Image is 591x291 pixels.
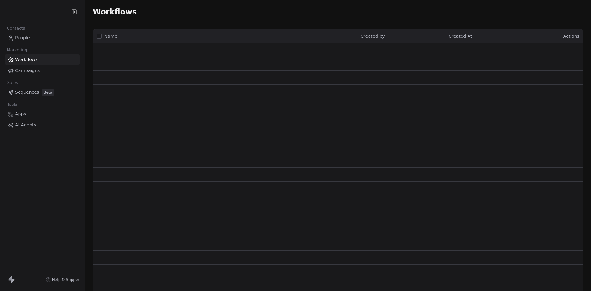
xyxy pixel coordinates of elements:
span: Help & Support [52,277,81,282]
span: Marketing [4,45,30,55]
span: Workflows [93,8,137,16]
span: Actions [563,34,579,39]
a: Apps [5,109,80,119]
span: Tools [4,100,20,109]
span: Beta [42,89,54,96]
a: Help & Support [46,277,81,282]
span: Sequences [15,89,39,96]
a: Campaigns [5,65,80,76]
span: Contacts [4,24,28,33]
span: Workflows [15,56,38,63]
span: Created by [361,34,385,39]
span: Name [104,33,117,40]
span: Apps [15,111,26,117]
span: Campaigns [15,67,40,74]
span: AI Agents [15,122,36,128]
a: Workflows [5,54,80,65]
span: Sales [4,78,21,87]
span: People [15,35,30,41]
a: SequencesBeta [5,87,80,98]
a: People [5,33,80,43]
a: AI Agents [5,120,80,130]
span: Created At [449,34,472,39]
